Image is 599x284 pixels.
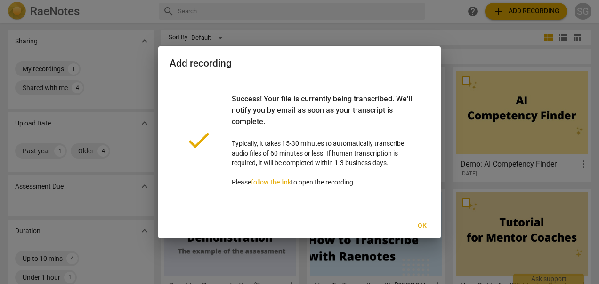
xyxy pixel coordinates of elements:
a: follow the link [251,178,291,186]
span: done [185,126,213,154]
div: Success! Your file is currently being transcribed. We'll notify you by email as soon as your tran... [232,93,414,139]
button: Ok [407,217,437,234]
p: Typically, it takes 15-30 minutes to automatically transcribe audio files of 60 minutes or less. ... [232,93,414,187]
h2: Add recording [170,58,429,69]
span: Ok [414,221,429,231]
